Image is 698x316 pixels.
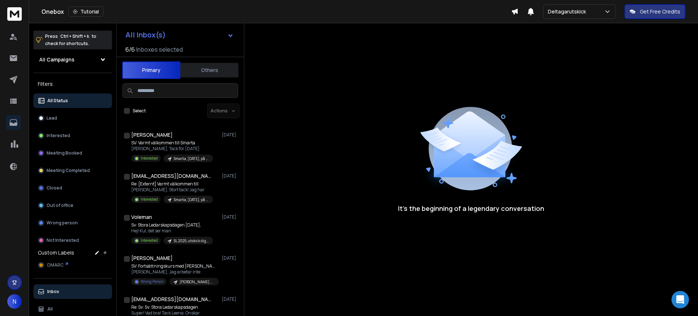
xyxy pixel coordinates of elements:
[41,7,511,17] div: Onebox
[671,291,689,308] div: Open Intercom Messenger
[131,213,152,221] h1: Voleman
[133,108,146,114] label: Select
[33,198,112,213] button: Out of office
[47,115,57,121] p: Lead
[222,132,238,138] p: [DATE]
[141,197,158,202] p: Interested
[131,296,211,303] h1: [EMAIL_ADDRESS][DOMAIN_NAME]
[47,220,78,226] p: Wrong person
[222,173,238,179] p: [DATE]
[7,294,22,309] button: N
[33,111,112,125] button: Lead
[131,228,213,234] p: Hej! Kul, det ser man
[47,168,90,173] p: Meeting Completed
[33,258,112,272] button: DMARC
[131,172,211,180] h1: [EMAIL_ADDRESS][DOMAIN_NAME]
[33,216,112,230] button: Wrong person
[180,62,238,78] button: Others
[45,33,96,47] p: Press to check for shortcuts.
[131,304,213,310] p: Re: Sv: Sv: Stora Ledarskapsdagen
[131,187,213,193] p: [PERSON_NAME], Stort tack! Jag har
[640,8,680,15] p: Get Free Credits
[174,238,209,244] p: SL 2025, utskick digitala deltagare. 251002
[33,52,112,67] button: All Campaigns
[47,185,62,191] p: Closed
[174,197,209,203] p: Smarta, [DATE], på okats, 2 dagar innan konf
[125,45,135,54] span: 6 / 6
[131,181,213,187] p: Re: [Externt] Varmt välkommen till
[33,79,112,89] h3: Filters
[131,269,218,275] p: [PERSON_NAME], Jag arbetar inte
[68,7,104,17] button: Tutorial
[141,156,158,161] p: Interested
[33,233,112,248] button: Not Interested
[141,238,158,243] p: Interested
[625,4,685,19] button: Get Free Credits
[47,133,70,139] p: Interested
[38,249,74,256] h3: Custom Labels
[141,279,164,284] p: Wrong Person
[47,289,59,295] p: Inbox
[222,214,238,220] p: [DATE]
[59,32,90,40] span: Ctrl + Shift + k
[125,31,166,39] h1: All Inbox(s)
[33,128,112,143] button: Interested
[136,45,183,54] h3: Inboxes selected
[131,255,173,262] h1: [PERSON_NAME]
[174,156,209,161] p: Smarta, [DATE], på okats, 2 dagar innan konf
[33,146,112,160] button: Meeting Booked
[131,310,213,316] p: Super! Vad bra! Tack Leena. Önskar
[33,181,112,195] button: Closed
[222,255,238,261] p: [DATE]
[122,61,180,79] button: Primary
[47,150,82,156] p: Meeting Booked
[548,8,589,15] p: Deltagarutskick
[47,306,53,312] p: All
[33,93,112,108] button: All Status
[33,284,112,299] button: Inbox
[33,163,112,178] button: Meeting Completed
[131,263,218,269] p: SV: Fortsättningskurs med [PERSON_NAME]
[180,279,214,285] p: [PERSON_NAME] masterclass [DATE], till gamla [PERSON_NAME], [DATE], 250929
[131,222,213,228] p: Sv: Stora Ledarskapsdagen [DATE],
[47,262,64,268] span: DMARC
[47,98,68,104] p: All Status
[131,131,173,139] h1: [PERSON_NAME]
[131,146,213,152] p: [PERSON_NAME], Tack för [DATE]
[47,203,73,208] p: Out of office
[222,296,238,302] p: [DATE]
[39,56,75,63] h1: All Campaigns
[120,28,240,42] button: All Inbox(s)
[131,140,213,146] p: SV: Varmt välkommen till Smarta
[398,203,544,213] p: It’s the beginning of a legendary conversation
[47,237,79,243] p: Not Interested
